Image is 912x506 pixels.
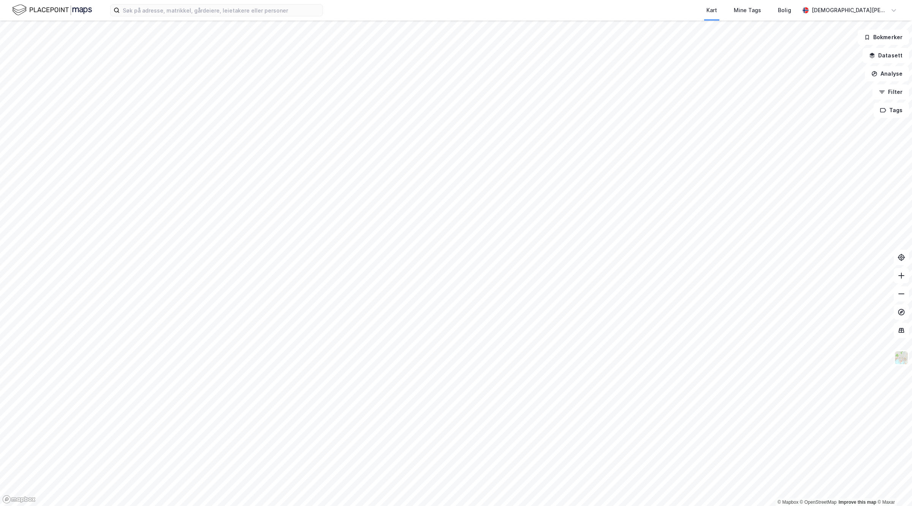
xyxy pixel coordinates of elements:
div: Kart [706,6,717,15]
input: Søk på adresse, matrikkel, gårdeiere, leietakere eller personer [120,5,323,16]
img: logo.f888ab2527a4732fd821a326f86c7f29.svg [12,3,92,17]
iframe: Chat Widget [874,470,912,506]
div: Bolig [778,6,791,15]
div: Mine Tags [734,6,761,15]
div: [DEMOGRAPHIC_DATA][PERSON_NAME] [812,6,888,15]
